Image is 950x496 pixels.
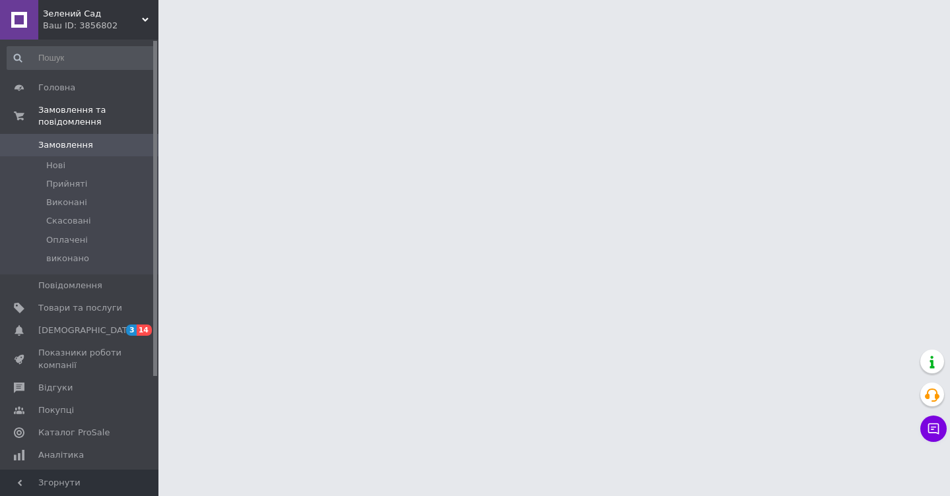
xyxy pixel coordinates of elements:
[46,234,88,246] span: Оплачені
[38,82,75,94] span: Головна
[38,427,110,439] span: Каталог ProSale
[38,139,93,151] span: Замовлення
[46,253,89,264] span: виконано
[38,449,84,461] span: Аналітика
[43,8,142,20] span: Зелений Сад
[7,46,156,70] input: Пошук
[137,325,152,336] span: 14
[46,215,91,227] span: Скасовані
[38,325,136,336] span: [DEMOGRAPHIC_DATA]
[43,20,158,32] div: Ваш ID: 3856802
[38,280,102,292] span: Повідомлення
[46,178,87,190] span: Прийняті
[920,416,947,442] button: Чат з покупцем
[46,160,65,171] span: Нові
[38,404,74,416] span: Покупці
[46,197,87,208] span: Виконані
[126,325,137,336] span: 3
[38,382,73,394] span: Відгуки
[38,347,122,371] span: Показники роботи компанії
[38,302,122,314] span: Товари та послуги
[38,104,158,128] span: Замовлення та повідомлення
